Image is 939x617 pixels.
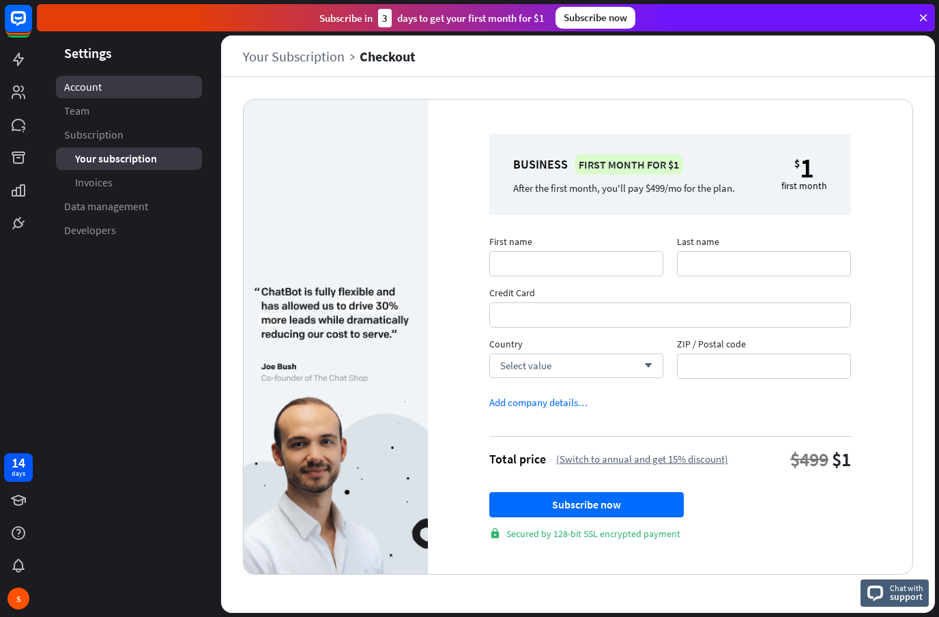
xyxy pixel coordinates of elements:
[489,528,851,540] div: Secured by 128-bit SSL encrypted payment
[56,171,202,194] a: Invoices
[56,76,202,98] a: Account
[890,582,923,594] span: Chat with
[64,104,89,118] span: Team
[37,44,221,62] header: Settings
[8,588,29,609] div: S
[790,447,828,472] div: $499
[489,338,663,354] span: Country
[513,154,735,175] div: Business
[489,528,501,539] i: lock
[56,195,202,218] a: Data management
[637,362,652,370] i: arrow_down
[890,590,923,603] span: support
[677,338,851,354] span: ZIP / Postal code
[75,152,157,166] span: Your subscription
[56,100,202,122] a: Team
[64,128,124,142] span: Subscription
[243,48,360,64] a: Your Subscription
[794,156,800,180] small: $
[555,7,635,29] div: Subscribe now
[575,154,683,175] div: First month for $1
[12,457,25,469] div: 14
[489,251,663,276] input: First name
[56,219,202,242] a: Developers
[489,235,663,251] span: First name
[75,175,113,190] span: Invoices
[489,396,588,409] div: Add company details…
[800,156,814,180] div: 1
[500,359,551,372] span: Select value
[64,199,148,214] span: Data management
[64,80,102,94] span: Account
[500,303,841,327] iframe: Billing information
[56,124,202,146] a: Subscription
[11,5,52,46] button: Open LiveChat chat widget
[244,287,428,574] img: 17017e6dca2a961f0bc0.png
[677,251,851,276] input: Last name
[4,453,33,482] a: 14 days
[64,223,116,238] span: Developers
[781,180,827,192] div: first month
[12,469,25,478] div: days
[556,453,728,465] div: (Switch to annual and get 15% discount)
[319,9,545,27] div: Subscribe in days to get your first month for $1
[489,451,546,467] div: Total price
[360,48,416,64] div: Checkout
[489,492,684,517] button: Subscribe now
[378,9,392,27] div: 3
[677,354,851,379] input: ZIP / Postal code
[677,235,851,251] span: Last name
[489,287,851,302] span: Credit Card
[513,182,735,195] div: After the first month, you'll pay $499/mo for the plan.
[832,447,851,472] div: $1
